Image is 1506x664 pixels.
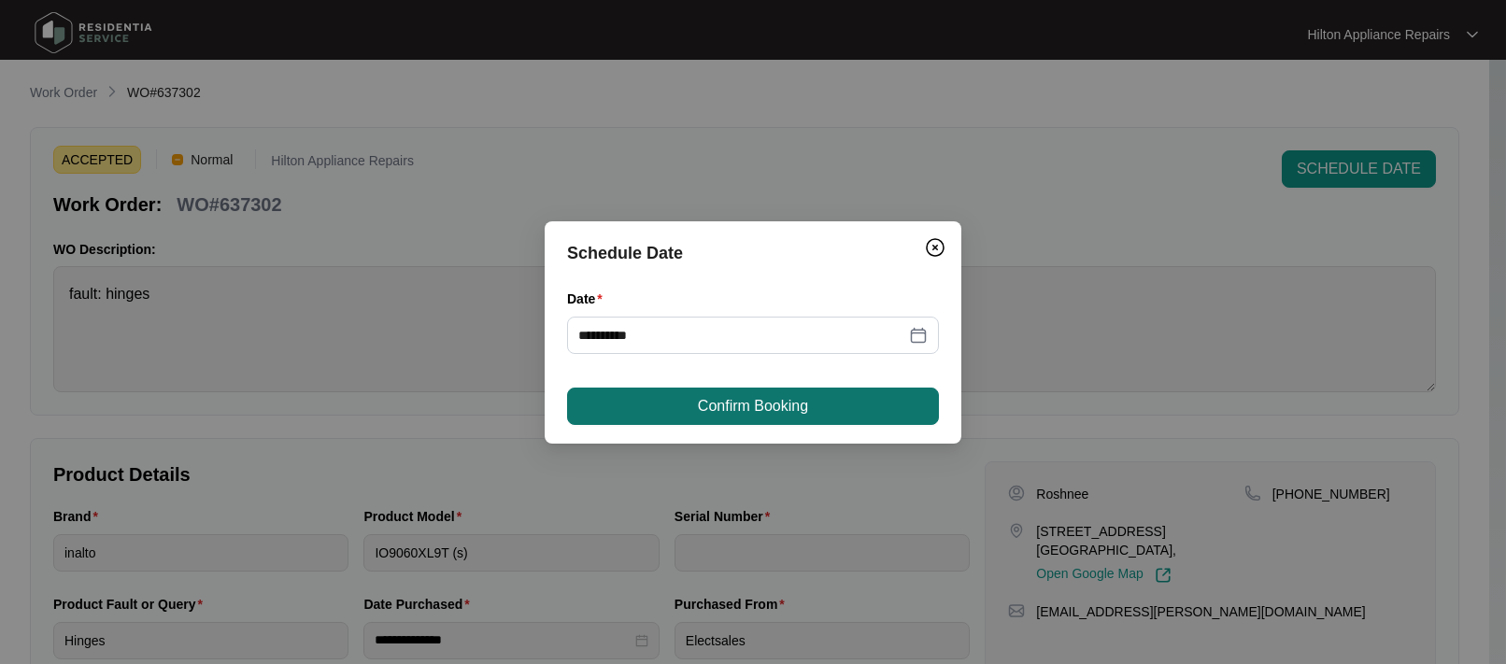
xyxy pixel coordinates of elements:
[567,290,610,308] label: Date
[698,395,808,417] span: Confirm Booking
[567,240,939,266] div: Schedule Date
[920,233,950,262] button: Close
[924,236,946,259] img: closeCircle
[567,388,939,425] button: Confirm Booking
[578,325,905,346] input: Date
